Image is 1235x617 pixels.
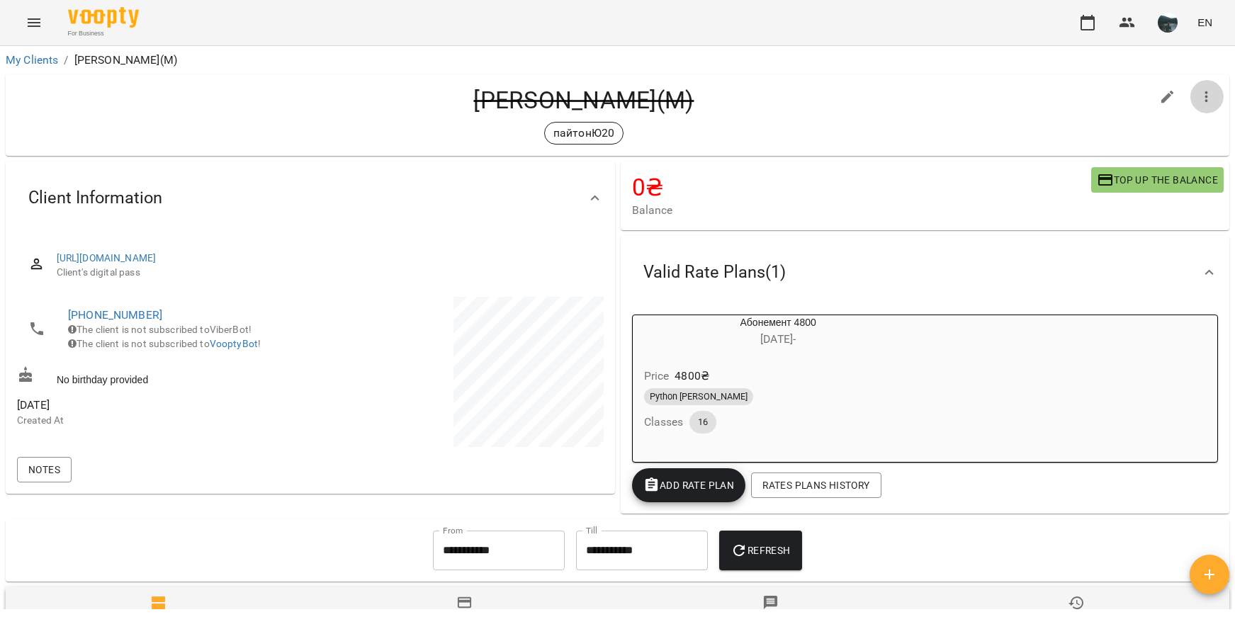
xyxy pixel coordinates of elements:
span: Refresh [731,542,790,559]
span: Python [PERSON_NAME] [644,390,753,403]
button: Menu [17,6,51,40]
h6: Classes [644,412,684,432]
a: My Clients [6,53,58,67]
span: Notes [28,461,60,478]
p: Created At [17,414,308,428]
span: Client's digital pass [57,266,592,280]
button: Абонемент 4800[DATE]- Price4800₴Python [PERSON_NAME]Classes16 [633,315,924,451]
p: пайтонЮ20 [553,125,614,142]
span: Balance [632,202,1092,219]
a: [PHONE_NUMBER] [68,308,162,322]
button: Refresh [719,531,801,570]
div: No birthday provided [14,363,310,390]
li: / [64,52,68,69]
span: Client Information [28,187,162,209]
img: aa1b040b8dd0042f4e09f431b6c9ed0a.jpeg [1158,13,1178,33]
div: Valid Rate Plans(1) [621,236,1230,309]
nav: breadcrumb [6,52,1229,69]
span: 16 [689,416,716,429]
button: EN [1192,9,1218,35]
img: Voopty Logo [68,7,139,28]
span: Rates Plans History [762,477,869,494]
div: Client Information [6,162,615,234]
a: VooptyBot [210,338,258,349]
button: Add Rate plan [632,468,746,502]
button: Top up the balance [1091,167,1224,193]
p: 4800 ₴ [675,368,709,385]
div: пайтонЮ20 [544,122,624,145]
span: The client is not subscribed to ! [68,338,261,349]
span: [DATE] - [760,332,796,346]
a: [URL][DOMAIN_NAME] [57,252,157,264]
h4: [PERSON_NAME](М) [17,86,1151,115]
span: Valid Rate Plans ( 1 ) [643,261,786,283]
h4: 0 ₴ [632,173,1092,202]
div: Абонемент 4800 [633,315,924,349]
button: Notes [17,457,72,482]
span: EN [1197,15,1212,30]
h6: Price [644,366,670,386]
button: Rates Plans History [751,472,881,498]
span: [DATE] [17,397,308,414]
p: [PERSON_NAME](М) [74,52,177,69]
span: Add Rate plan [643,477,735,494]
span: For Business [68,29,139,38]
span: Top up the balance [1097,171,1218,188]
span: The client is not subscribed to ViberBot! [68,324,252,335]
